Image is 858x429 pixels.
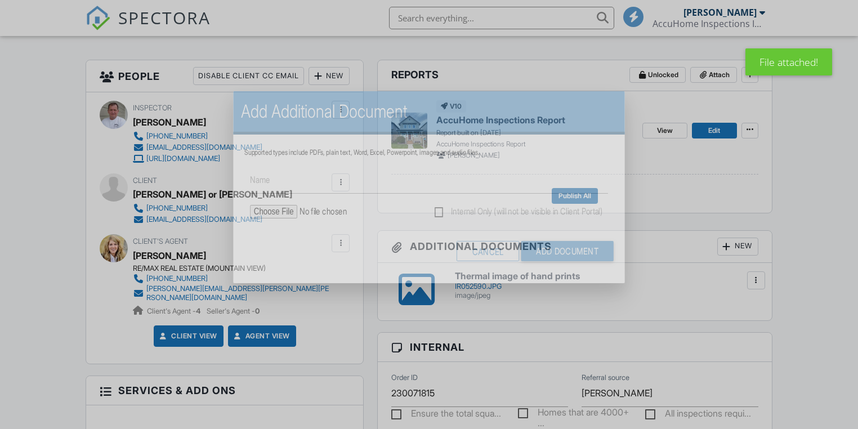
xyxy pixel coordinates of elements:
[521,241,614,261] input: Add Document
[435,206,602,220] label: Internal Only (will not be visible in Client Portal)
[244,148,614,157] div: Supported types include PDFs, plain text, Word, Excel, Powerpoint, images and audio files.
[457,241,519,261] div: Cancel
[250,173,270,186] label: Name
[240,100,617,123] h2: Add Additional Document
[745,48,832,75] div: File attached!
